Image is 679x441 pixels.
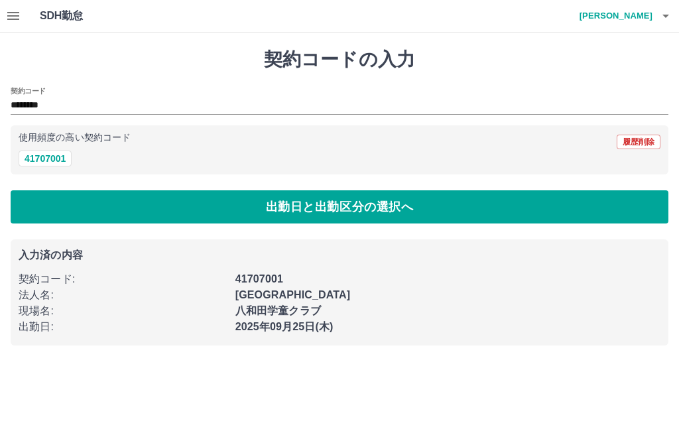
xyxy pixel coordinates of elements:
[235,289,351,300] b: [GEOGRAPHIC_DATA]
[19,271,227,287] p: 契約コード :
[19,303,227,319] p: 現場名 :
[11,86,46,96] h2: 契約コード
[11,190,668,223] button: 出勤日と出勤区分の選択へ
[19,319,227,335] p: 出勤日 :
[11,48,668,71] h1: 契約コードの入力
[19,133,131,143] p: 使用頻度の高い契約コード
[235,305,321,316] b: 八和田学童クラブ
[19,151,72,166] button: 41707001
[617,135,660,149] button: 履歴削除
[19,250,660,261] p: 入力済の内容
[235,273,283,284] b: 41707001
[235,321,334,332] b: 2025年09月25日(木)
[19,287,227,303] p: 法人名 :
